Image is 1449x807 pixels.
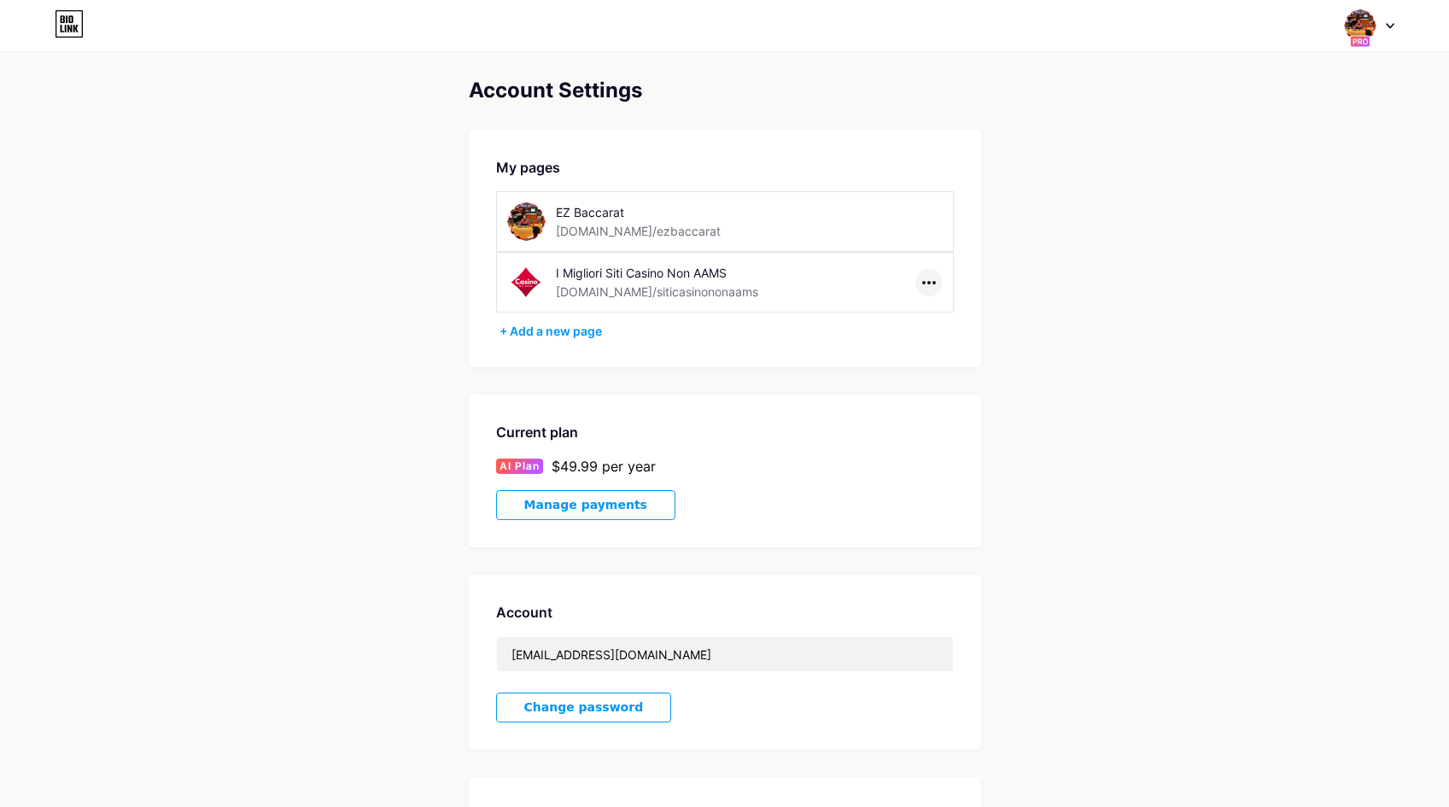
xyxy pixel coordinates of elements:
div: Account [496,602,954,623]
div: Account Settings [469,79,981,102]
div: I Migliori Siti Casino Non AAMS [556,264,798,282]
div: Current plan [496,422,954,442]
img: mji_8081 [1344,9,1376,42]
div: [DOMAIN_NAME]/siticasinononaams [556,283,758,301]
span: Change password [524,700,644,715]
div: [DOMAIN_NAME]/ezbaccarat [556,222,721,240]
div: $49.99 per year [552,456,656,477]
button: Change password [496,693,672,722]
span: AI Plan [500,459,540,474]
img: siticasinononaams [507,263,546,301]
div: + Add a new page [500,323,954,340]
div: EZ Baccarat [556,203,789,221]
span: Manage payments [524,498,647,512]
div: My pages [496,157,954,178]
input: Email [497,637,953,671]
img: ezbaccarat [507,202,546,241]
button: Manage payments [496,490,675,520]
